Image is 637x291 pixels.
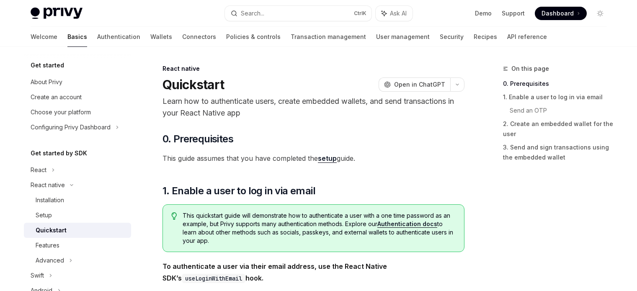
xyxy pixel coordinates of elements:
[31,270,44,281] div: Swift
[503,77,614,90] a: 0. Prerequisites
[24,238,131,253] a: Features
[67,27,87,47] a: Basics
[510,104,614,117] a: Send an OTP
[542,9,574,18] span: Dashboard
[182,274,245,283] code: useLoginWithEmail
[379,77,450,92] button: Open in ChatGPT
[31,148,87,158] h5: Get started by SDK
[24,223,131,238] a: Quickstart
[183,211,455,245] span: This quickstart guide will demonstrate how to authenticate a user with a one time password as an ...
[24,193,131,208] a: Installation
[31,60,64,70] h5: Get started
[507,27,547,47] a: API reference
[475,9,492,18] a: Demo
[150,27,172,47] a: Wallets
[511,64,549,74] span: On this page
[376,27,430,47] a: User management
[31,92,82,102] div: Create an account
[162,184,315,198] span: 1. Enable a user to log in via email
[162,152,464,164] span: This guide assumes that you have completed the guide.
[354,10,366,17] span: Ctrl K
[535,7,587,20] a: Dashboard
[24,75,131,90] a: About Privy
[31,77,62,87] div: About Privy
[182,27,216,47] a: Connectors
[162,77,224,92] h1: Quickstart
[31,122,111,132] div: Configuring Privy Dashboard
[162,64,464,73] div: React native
[97,27,140,47] a: Authentication
[36,255,64,265] div: Advanced
[474,27,497,47] a: Recipes
[376,6,413,21] button: Ask AI
[162,95,464,119] p: Learn how to authenticate users, create embedded wallets, and send transactions in your React Nat...
[291,27,366,47] a: Transaction management
[226,27,281,47] a: Policies & controls
[24,105,131,120] a: Choose your platform
[31,8,83,19] img: light logo
[31,165,46,175] div: React
[502,9,525,18] a: Support
[593,7,607,20] button: Toggle dark mode
[36,210,52,220] div: Setup
[36,195,64,205] div: Installation
[440,27,464,47] a: Security
[241,8,264,18] div: Search...
[36,240,59,250] div: Features
[503,141,614,164] a: 3. Send and sign transactions using the embedded wallet
[503,90,614,104] a: 1. Enable a user to log in via email
[162,132,233,146] span: 0. Prerequisites
[162,262,387,282] strong: To authenticate a user via their email address, use the React Native SDK’s hook.
[318,154,337,163] a: setup
[503,117,614,141] a: 2. Create an embedded wallet for the user
[390,9,407,18] span: Ask AI
[36,225,67,235] div: Quickstart
[24,208,131,223] a: Setup
[24,90,131,105] a: Create an account
[31,180,65,190] div: React native
[225,6,371,21] button: Search...CtrlK
[394,80,445,89] span: Open in ChatGPT
[171,212,177,220] svg: Tip
[31,27,57,47] a: Welcome
[31,107,91,117] div: Choose your platform
[377,220,437,228] a: Authentication docs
